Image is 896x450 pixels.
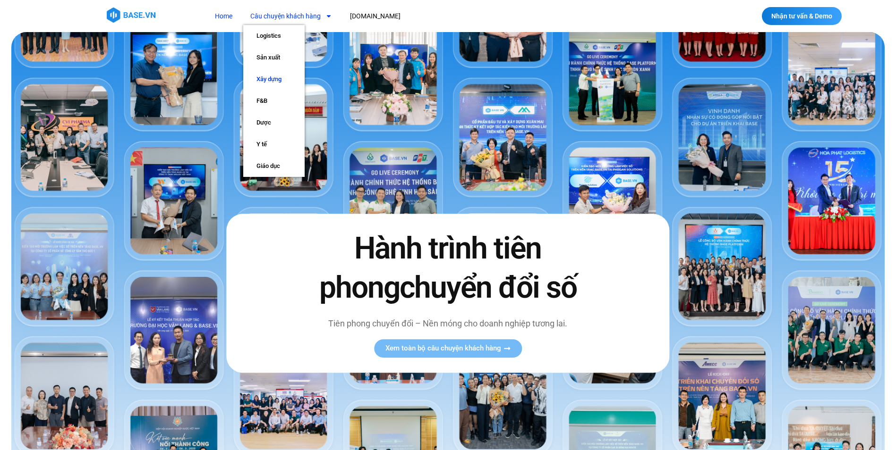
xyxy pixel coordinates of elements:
[243,25,305,47] a: Logistics
[762,7,842,25] a: Nhận tư vấn & Demo
[243,155,305,177] a: Giáo dục
[243,8,339,25] a: Câu chuyện khách hàng
[243,25,305,177] ul: Câu chuyện khách hàng
[771,13,832,19] span: Nhận tư vấn & Demo
[385,345,501,352] span: Xem toàn bộ câu chuyện khách hàng
[243,90,305,112] a: F&B
[299,317,597,330] p: Tiên phong chuyển đổi – Nền móng cho doanh nghiệp tương lai.
[208,8,239,25] a: Home
[343,8,408,25] a: [DOMAIN_NAME]
[374,339,522,358] a: Xem toàn bộ câu chuyện khách hàng
[243,68,305,90] a: Xây dựng
[400,270,577,306] span: chuyển đổi số
[243,112,305,133] a: Dược
[243,47,305,68] a: Sản xuất
[299,229,597,307] h2: Hành trình tiên phong
[208,8,574,25] nav: Menu
[243,133,305,155] a: Y tế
